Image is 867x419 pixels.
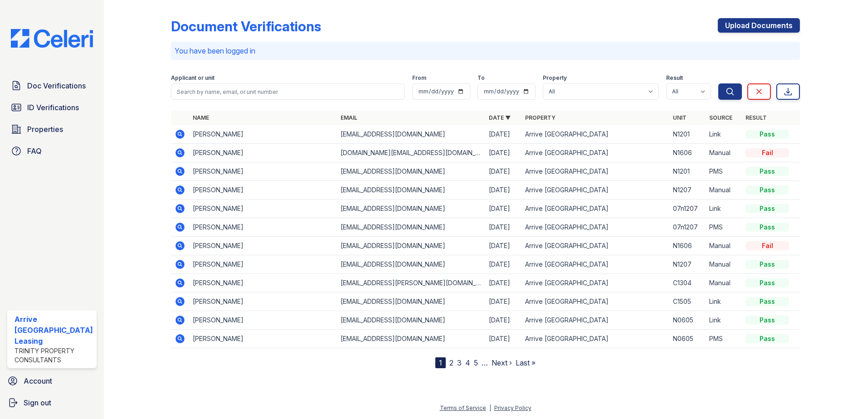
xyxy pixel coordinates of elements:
td: PMS [706,218,742,237]
td: [EMAIL_ADDRESS][DOMAIN_NAME] [337,218,485,237]
div: Pass [745,130,789,139]
td: [DATE] [485,255,521,274]
div: Pass [745,316,789,325]
span: Account [24,375,52,386]
td: N1201 [669,162,706,181]
td: Arrive [GEOGRAPHIC_DATA] [521,292,670,311]
td: [DATE] [485,144,521,162]
label: From [412,74,426,82]
a: Terms of Service [440,404,486,411]
td: PMS [706,330,742,348]
td: 07n1207 [669,218,706,237]
span: FAQ [27,146,42,156]
a: Date ▼ [489,114,511,121]
td: N1606 [669,237,706,255]
td: [EMAIL_ADDRESS][DOMAIN_NAME] [337,181,485,200]
a: 3 [457,358,462,367]
div: Pass [745,260,789,269]
td: [DATE] [485,181,521,200]
td: N1207 [669,255,706,274]
p: You have been logged in [175,45,797,56]
a: Next › [492,358,512,367]
td: [PERSON_NAME] [189,255,337,274]
input: Search by name, email, or unit number [171,83,405,100]
td: Arrive [GEOGRAPHIC_DATA] [521,274,670,292]
td: [PERSON_NAME] [189,144,337,162]
td: C1505 [669,292,706,311]
div: Arrive [GEOGRAPHIC_DATA] Leasing [15,314,93,346]
td: N1606 [669,144,706,162]
a: ID Verifications [7,98,97,117]
td: [DATE] [485,218,521,237]
td: [PERSON_NAME] [189,181,337,200]
td: Arrive [GEOGRAPHIC_DATA] [521,218,670,237]
td: Manual [706,255,742,274]
a: Last » [516,358,536,367]
td: Link [706,292,742,311]
a: 2 [449,358,453,367]
span: ID Verifications [27,102,79,113]
div: Document Verifications [171,18,321,34]
td: [DATE] [485,162,521,181]
td: [PERSON_NAME] [189,162,337,181]
a: Email [341,114,357,121]
label: Result [666,74,683,82]
div: Fail [745,241,789,250]
label: Applicant or unit [171,74,214,82]
div: | [489,404,491,411]
div: Pass [745,185,789,195]
td: [EMAIL_ADDRESS][PERSON_NAME][DOMAIN_NAME] [337,274,485,292]
td: [DATE] [485,311,521,330]
a: Unit [673,114,687,121]
td: [EMAIL_ADDRESS][DOMAIN_NAME] [337,162,485,181]
td: [EMAIL_ADDRESS][DOMAIN_NAME] [337,200,485,218]
td: Arrive [GEOGRAPHIC_DATA] [521,200,670,218]
a: Privacy Policy [494,404,531,411]
td: N0605 [669,311,706,330]
td: Manual [706,237,742,255]
div: Pass [745,167,789,176]
a: Doc Verifications [7,77,97,95]
td: Arrive [GEOGRAPHIC_DATA] [521,181,670,200]
td: [DATE] [485,200,521,218]
td: [EMAIL_ADDRESS][DOMAIN_NAME] [337,292,485,311]
span: Properties [27,124,63,135]
div: Pass [745,223,789,232]
td: [PERSON_NAME] [189,218,337,237]
div: Trinity Property Consultants [15,346,93,365]
td: [DATE] [485,274,521,292]
td: [EMAIL_ADDRESS][DOMAIN_NAME] [337,125,485,144]
td: Manual [706,274,742,292]
img: CE_Logo_Blue-a8612792a0a2168367f1c8372b55b34899dd931a85d93a1a3d3e32e68fde9ad4.png [4,29,100,48]
div: Pass [745,278,789,287]
a: Sign out [4,394,100,412]
span: Doc Verifications [27,80,86,91]
td: Link [706,125,742,144]
a: Property [525,114,555,121]
td: [PERSON_NAME] [189,311,337,330]
td: N1207 [669,181,706,200]
a: Source [709,114,732,121]
label: To [477,74,485,82]
td: Arrive [GEOGRAPHIC_DATA] [521,125,670,144]
td: [DATE] [485,237,521,255]
td: [DATE] [485,125,521,144]
td: [DATE] [485,330,521,348]
td: [EMAIL_ADDRESS][DOMAIN_NAME] [337,330,485,348]
td: [PERSON_NAME] [189,274,337,292]
td: Arrive [GEOGRAPHIC_DATA] [521,162,670,181]
div: Fail [745,148,789,157]
td: [DATE] [485,292,521,311]
label: Property [543,74,567,82]
td: Arrive [GEOGRAPHIC_DATA] [521,144,670,162]
td: Arrive [GEOGRAPHIC_DATA] [521,311,670,330]
td: [PERSON_NAME] [189,200,337,218]
a: Upload Documents [718,18,800,33]
span: … [482,357,488,368]
td: Arrive [GEOGRAPHIC_DATA] [521,330,670,348]
td: N0605 [669,330,706,348]
td: Manual [706,144,742,162]
a: Result [745,114,767,121]
td: [PERSON_NAME] [189,292,337,311]
div: Pass [745,297,789,306]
